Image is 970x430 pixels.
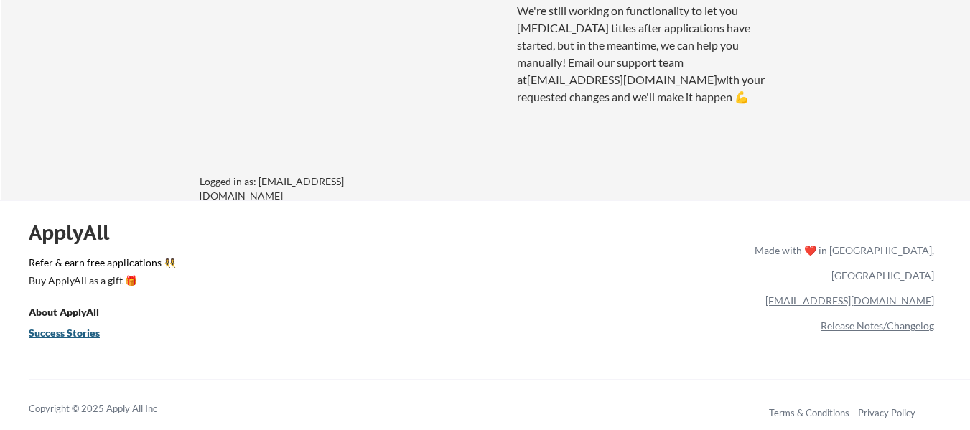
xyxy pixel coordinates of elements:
a: [EMAIL_ADDRESS][DOMAIN_NAME] [527,73,717,86]
a: Success Stories [29,325,119,343]
a: Refer & earn free applications 👯‍♀️ [29,258,454,273]
div: Copyright © 2025 Apply All Inc [29,402,194,416]
div: ApplyAll [29,220,126,245]
div: Made with ❤️ in [GEOGRAPHIC_DATA], [GEOGRAPHIC_DATA] [749,238,934,288]
div: Logged in as: [EMAIL_ADDRESS][DOMAIN_NAME] [200,174,415,202]
a: Terms & Conditions [769,407,849,419]
u: About ApplyAll [29,306,99,318]
div: Buy ApplyAll as a gift 🎁 [29,276,172,286]
a: About ApplyAll [29,304,119,322]
u: Success Stories [29,327,100,339]
a: [EMAIL_ADDRESS][DOMAIN_NAME] [765,294,934,307]
a: Release Notes/Changelog [821,319,934,332]
a: Buy ApplyAll as a gift 🎁 [29,273,172,291]
a: Privacy Policy [858,407,915,419]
